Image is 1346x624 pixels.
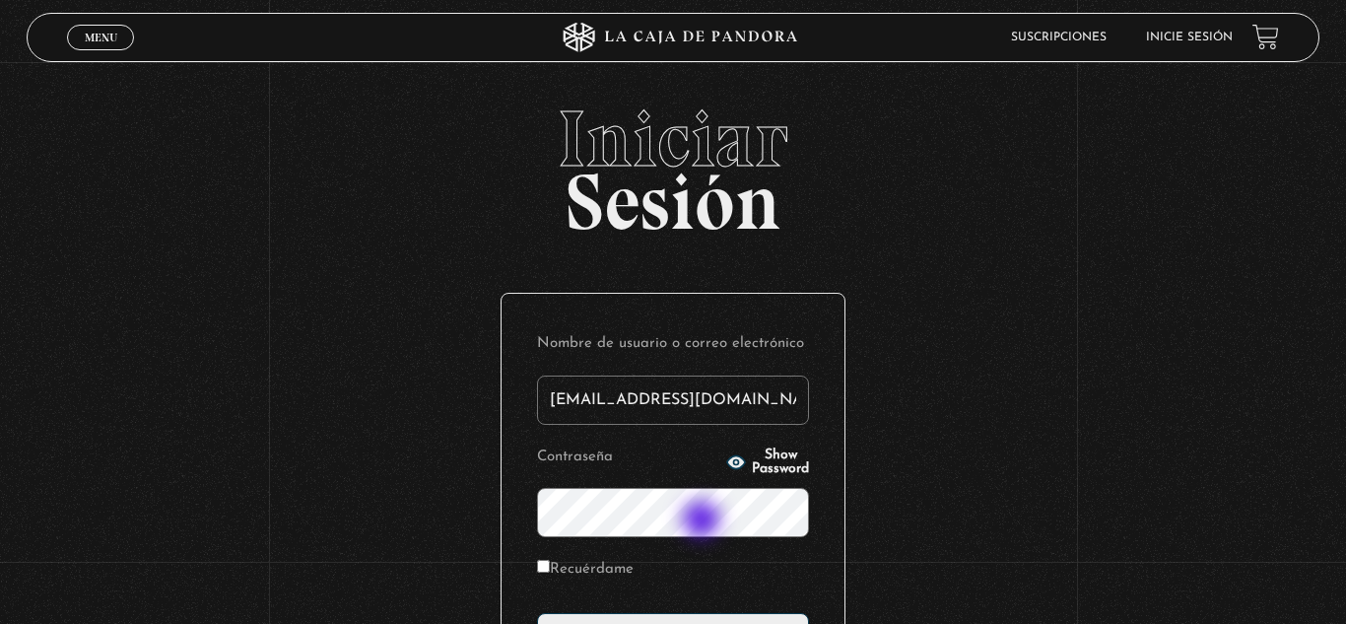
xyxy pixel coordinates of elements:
span: Cerrar [78,47,124,61]
a: View your shopping cart [1252,24,1279,50]
span: Show Password [752,449,809,476]
h2: Sesión [27,100,1318,226]
input: Recuérdame [537,560,550,573]
a: Suscripciones [1011,32,1107,43]
a: Inicie sesión [1146,32,1233,43]
label: Contraseña [537,443,720,473]
label: Nombre de usuario o correo electrónico [537,329,809,360]
span: Iniciar [27,100,1318,178]
span: Menu [85,32,117,43]
label: Recuérdame [537,555,634,586]
button: Show Password [726,449,809,476]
